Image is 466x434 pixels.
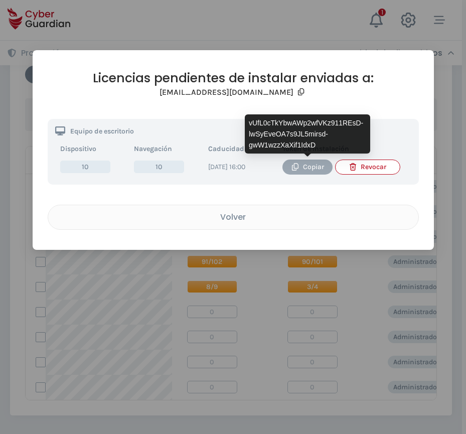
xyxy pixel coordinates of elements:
[55,141,129,157] th: Dispositivo
[70,128,134,135] p: Equipo de escritorio
[290,162,325,173] div: Copiar
[282,160,333,175] button: Copiar
[160,87,293,97] h3: [EMAIL_ADDRESS][DOMAIN_NAME]
[203,157,277,177] td: [DATE] 16:00
[56,211,411,223] div: Volver
[296,86,306,99] button: Copy email
[343,162,392,173] div: Revocar
[60,161,110,173] span: 10
[134,161,184,173] span: 10
[245,114,370,154] div: vUfL0cTkYbwAWp2wfVKz911REsD-lwSyEveOA7s9JL5mirsd-gwW1wzzXaXif1IdxD
[129,141,203,157] th: Navegación
[203,141,277,157] th: Caducidad
[48,70,419,86] h2: Licencias pendientes de instalar enviadas a:
[335,160,400,175] button: Revocar
[48,205,419,230] button: Volver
